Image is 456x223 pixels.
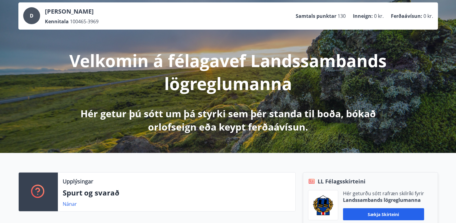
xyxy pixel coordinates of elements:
[63,201,77,207] a: Nánar
[374,13,384,19] span: 0 kr.
[63,177,93,185] p: Upplýsingar
[69,107,387,134] p: Hér getur þú sótt um þá styrki sem þér standa til boða, bókað orlofseign eða keypt ferðaávísun.
[63,188,291,198] p: Spurt og svarað
[69,49,387,95] p: Velkomin á félagavef Landssambands lögreglumanna
[45,18,69,25] p: Kennitala
[343,197,424,203] p: Landssambands lögreglumanna
[318,177,366,185] span: LL Félagsskírteini
[313,195,333,215] img: 1cqKbADZNYZ4wXUG0EC2JmCwhQh0Y6EN22Kw4FTY.png
[45,7,99,16] p: [PERSON_NAME]
[423,13,433,19] span: 0 kr.
[296,13,336,19] p: Samtals punktar
[343,208,424,220] button: Sækja skírteini
[70,18,99,25] span: 100465-3969
[353,13,373,19] p: Inneign :
[30,12,33,19] span: D
[391,13,422,19] p: Ferðaávísun :
[338,13,346,19] span: 130
[343,190,424,197] p: Hér geturðu sótt rafræn skilríki fyrir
